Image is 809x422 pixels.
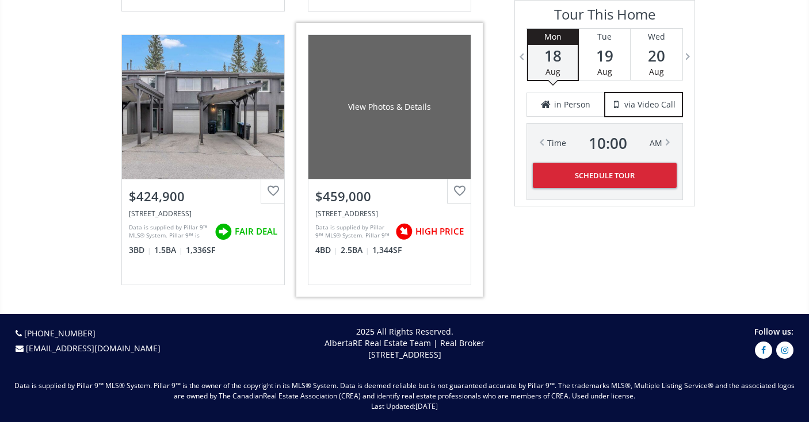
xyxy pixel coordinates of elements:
[129,209,277,218] div: 2225 Oakmoor Drive SW #23, Calgary, AB T2V 4N6
[129,187,277,205] div: $424,900
[12,401,797,412] p: Last Updated:
[631,48,682,64] span: 20
[554,99,590,110] span: in Person
[649,66,664,77] span: Aug
[754,326,793,337] span: Follow us:
[315,187,464,205] div: $459,000
[24,328,96,339] a: [PHONE_NUMBER]
[14,381,795,401] span: Data is supplied by Pillar 9™ MLS® System. Pillar 9™ is the owner of the copyright in its MLS® Sy...
[212,326,597,360] p: 2025 All Rights Reserved. AlbertaRE Real Estate Team | Real Broker
[579,48,630,64] span: 19
[110,23,296,297] a: $424,900[STREET_ADDRESS]Data is supplied by Pillar 9™ MLS® System. Pillar 9™ is the owner of the ...
[129,244,151,256] span: 3 BD
[129,223,209,240] div: Data is supplied by Pillar 9™ MLS® System. Pillar 9™ is the owner of the copyright in its MLS® Sy...
[528,48,578,64] span: 18
[415,225,464,237] span: HIGH PRICE
[212,220,235,243] img: rating icon
[624,99,676,110] span: via Video Call
[545,66,560,77] span: Aug
[579,29,630,45] div: Tue
[597,66,612,77] span: Aug
[263,391,635,401] span: Real Estate Association (CREA) and identify real estate professionals who are members of CREA. Us...
[296,23,483,297] a: View Photos & Details$459,000[STREET_ADDRESS]Data is supplied by Pillar 9™ MLS® System. Pillar 9™...
[26,343,161,354] a: [EMAIL_ADDRESS][DOMAIN_NAME]
[315,244,338,256] span: 4 BD
[154,244,183,256] span: 1.5 BA
[348,101,431,113] div: View Photos & Details
[415,401,438,411] span: [DATE]
[526,6,683,28] h3: Tour This Home
[315,223,390,240] div: Data is supplied by Pillar 9™ MLS® System. Pillar 9™ is the owner of the copyright in its MLS® Sy...
[631,29,682,45] div: Wed
[528,29,578,45] div: Mon
[533,163,677,188] button: Schedule Tour
[372,244,402,256] span: 1,344 SF
[235,225,277,237] span: FAIR DEAL
[392,220,415,243] img: rating icon
[341,244,369,256] span: 2.5 BA
[186,244,215,256] span: 1,336 SF
[547,135,662,151] div: Time AM
[368,349,441,360] span: [STREET_ADDRESS]
[589,135,627,151] span: 10 : 00
[315,209,464,218] div: 2210 Oakmoor Drive SW #36, Calgary, AB T2V 4R4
